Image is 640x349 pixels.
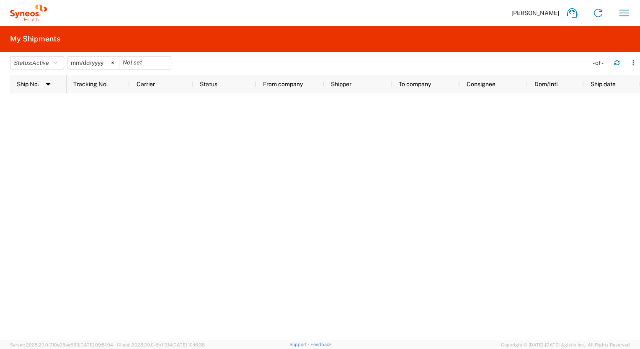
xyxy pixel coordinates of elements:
span: From company [263,81,303,87]
a: Support [289,342,310,347]
span: [DATE] 09:51:04 [79,342,113,347]
span: Dom/Intl [534,81,558,87]
button: Status:Active [10,56,64,69]
span: Client: 2025.20.0-8b113f4 [117,342,205,347]
span: Carrier [137,81,155,87]
input: Not set [67,56,119,69]
span: Ship date [591,81,616,87]
span: Consignee [467,81,495,87]
span: To company [399,81,431,87]
span: Copyright © [DATE]-[DATE] Agistix Inc., All Rights Reserved [501,341,630,349]
span: Tracking No. [73,81,108,87]
span: Server: 2025.20.0-710e05ee653 [10,342,113,347]
input: Not set [119,56,171,69]
span: Shipper [331,81,351,87]
img: arrow-dropdown.svg [41,77,55,91]
span: [PERSON_NAME] [511,9,559,17]
span: Ship No. [17,81,39,87]
a: Feedback [310,342,332,347]
div: - of - [593,59,607,67]
h2: My Shipments [10,34,60,44]
span: Active [32,59,49,66]
span: [DATE] 10:16:38 [172,342,205,347]
span: Status [200,81,217,87]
